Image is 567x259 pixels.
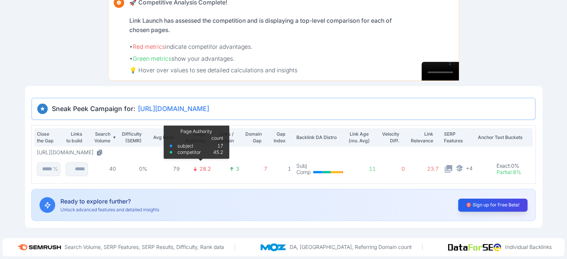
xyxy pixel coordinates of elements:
button: 🎯 Sign up for Free Beta! [458,199,527,212]
p: Search Volume [93,131,110,144]
p: SERP Features [444,131,473,144]
p: Links to build [66,131,83,144]
p: DA, [GEOGRAPHIC_DATA], Referring Domain count [290,244,412,250]
span: Green metrics [133,55,171,62]
span: Red metrics [133,43,165,50]
p: 💡 Hover over values to see detailed calculations and insights [129,66,401,75]
p: 40 [93,165,116,172]
p: • show your advantages. [129,54,401,64]
p: Link Age (mo. Avg) [348,131,370,144]
p: 28.2 [199,165,211,172]
img: semrush_logo.573af308.png [15,241,64,254]
p: Difficulty (SEMR) [121,131,142,144]
p: Unlock advanced features and detailed insights [60,206,159,213]
p: Comp [296,169,311,176]
p: 11 [348,165,376,172]
p: Link Relevance [410,131,433,144]
p: Ready to explore further? [60,197,159,206]
button: [URL][DOMAIN_NAME] [37,149,105,156]
p: • indicate competitor advantages. [129,42,401,52]
img: data_for_seo_logo.e5120ddb.png [448,243,505,251]
p: Subj [296,162,311,169]
span: + 4 [466,164,473,171]
p: Backlink DA Distro [296,134,343,141]
p: Gap Index [273,131,286,144]
p: 79 [152,165,180,172]
p: Link Launch has assessed the competition and is displaying a top-level comparison for each of cho... [129,16,401,35]
img: moz_logo.a3998d80.png [261,243,290,251]
p: Page Authority [185,131,205,144]
p: Avg Rank [152,134,174,141]
p: % [53,165,58,172]
p: Individual Backlinks [505,244,552,250]
p: Exact : 0% [497,162,521,169]
p: Anchor Text Buckets [478,134,530,141]
p: Search Volume, SERP Features, SERP Results, Difficulty, Rank data [64,244,224,250]
p: 1 [273,165,291,172]
p: 3 [236,165,239,172]
p: Links / Domain [216,131,234,144]
p: Partial : 8% [497,169,521,176]
h3: Sneak Peek Campaign for: [37,104,530,114]
p: Close the Gap [37,131,55,144]
p: 7 [245,165,268,172]
p: 23.7 [410,165,439,172]
p: Domain Gap [245,131,262,144]
p: 0 [381,165,405,172]
p: Velocity Diff. [381,131,399,144]
p: 0% [121,165,148,172]
span: [URL][DOMAIN_NAME] [138,104,209,114]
